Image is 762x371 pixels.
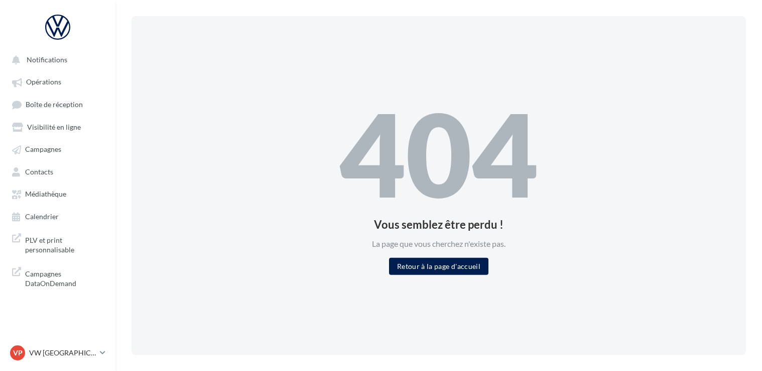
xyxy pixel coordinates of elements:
[6,207,109,225] a: Calendrier
[6,263,109,293] a: Campagnes DataOnDemand
[25,267,103,289] span: Campagnes DataOnDemand
[339,238,538,249] div: La page que vous cherchez n'existe pas.
[339,97,538,211] div: 404
[6,140,109,158] a: Campagnes
[6,118,109,136] a: Visibilité en ligne
[339,219,538,230] div: Vous semblez être perdu !
[6,184,109,203] a: Médiathèque
[6,95,109,114] a: Boîte de réception
[26,78,61,86] span: Opérations
[26,100,83,109] span: Boîte de réception
[25,167,53,176] span: Contacts
[25,233,103,255] span: PLV et print personnalisable
[25,190,66,199] span: Médiathèque
[25,212,59,221] span: Calendrier
[6,72,109,90] a: Opérations
[29,348,96,358] p: VW [GEOGRAPHIC_DATA] 13
[6,162,109,180] a: Contacts
[25,145,61,154] span: Campagnes
[27,123,81,131] span: Visibilité en ligne
[389,257,488,274] button: Retour à la page d'accueil
[6,50,105,68] button: Notifications
[27,55,67,64] span: Notifications
[6,229,109,259] a: PLV et print personnalisable
[8,343,107,362] a: VP VW [GEOGRAPHIC_DATA] 13
[13,348,23,358] span: VP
